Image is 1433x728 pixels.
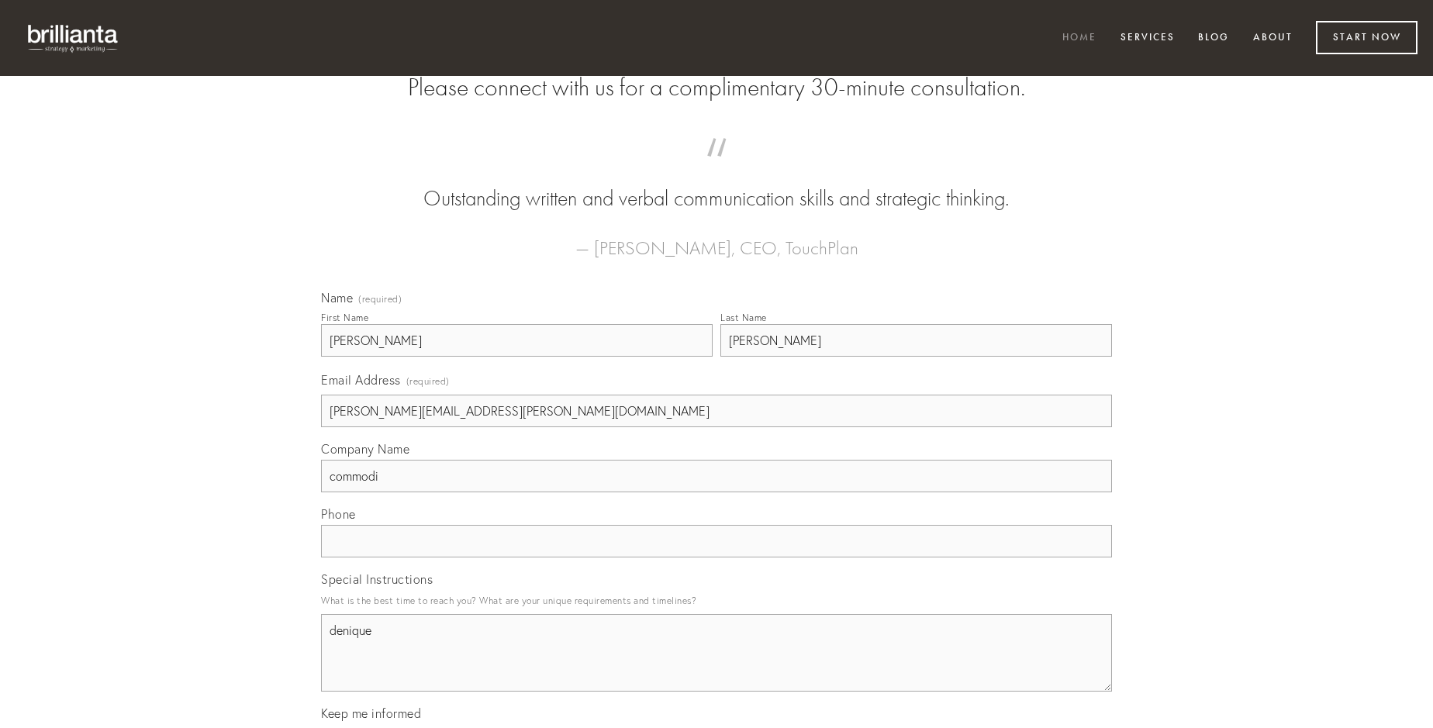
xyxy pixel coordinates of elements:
[1243,26,1303,51] a: About
[16,16,132,60] img: brillianta - research, strategy, marketing
[321,312,368,323] div: First Name
[321,506,356,522] span: Phone
[321,290,353,305] span: Name
[321,441,409,457] span: Company Name
[321,73,1112,102] h2: Please connect with us for a complimentary 30-minute consultation.
[346,154,1087,184] span: “
[1316,21,1417,54] a: Start Now
[406,371,450,392] span: (required)
[321,706,421,721] span: Keep me informed
[346,154,1087,214] blockquote: Outstanding written and verbal communication skills and strategic thinking.
[321,372,401,388] span: Email Address
[1052,26,1107,51] a: Home
[321,590,1112,611] p: What is the best time to reach you? What are your unique requirements and timelines?
[321,571,433,587] span: Special Instructions
[358,295,402,304] span: (required)
[1188,26,1239,51] a: Blog
[346,214,1087,264] figcaption: — [PERSON_NAME], CEO, TouchPlan
[720,312,767,323] div: Last Name
[321,614,1112,692] textarea: denique
[1110,26,1185,51] a: Services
